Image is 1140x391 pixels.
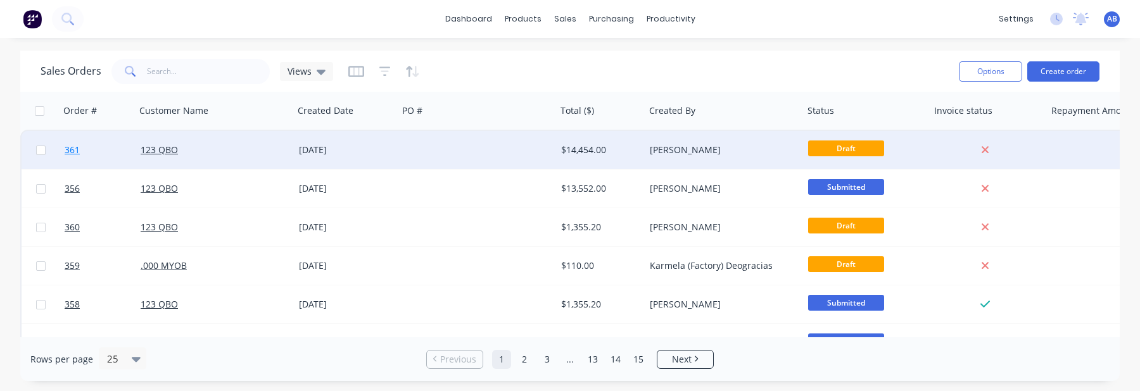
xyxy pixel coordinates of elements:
a: 360 [65,208,141,246]
div: [PERSON_NAME] [650,182,790,195]
div: $1,355.20 [561,337,636,349]
span: Submitted [808,179,884,195]
a: 361 [65,131,141,169]
div: [DATE] [299,221,393,233]
div: [DATE] [299,337,393,349]
div: Invoice status [934,104,992,117]
a: 123 QBO [141,298,178,310]
a: Page 14 [606,350,625,369]
div: Customer Name [139,104,208,117]
div: $110.00 [561,259,636,272]
div: $1,355.20 [561,221,636,233]
a: Page 13 [583,350,602,369]
a: .000 MYOB [141,259,187,271]
div: [PERSON_NAME] [650,337,790,349]
span: Draft [808,218,884,233]
span: 356 [65,182,80,195]
span: Next [672,353,692,366]
span: Previous [440,353,476,366]
div: [DATE] [299,298,393,311]
div: Order # [63,104,97,117]
div: [PERSON_NAME] [650,298,790,311]
div: settings [992,9,1040,28]
a: 357 [65,324,141,362]
a: 123 QBO [141,144,178,156]
a: Previous page [427,353,483,366]
button: Create order [1027,61,1099,82]
a: 123 QBO [141,182,178,194]
span: 360 [65,221,80,233]
input: Search... [147,59,270,84]
div: $14,454.00 [561,144,636,156]
a: 358 [65,285,141,323]
a: Page 2 [515,350,534,369]
div: productivity [640,9,702,28]
div: purchasing [583,9,640,28]
a: Page 3 [538,350,557,369]
h1: Sales Orders [41,65,101,77]
span: 357 [65,337,80,349]
div: Repayment Amount [1051,104,1136,117]
a: Page 15 [629,350,648,369]
a: dashboard [439,9,498,28]
span: 361 [65,144,80,156]
ul: Pagination [421,350,719,369]
div: [DATE] [299,182,393,195]
div: sales [548,9,583,28]
div: PO # [402,104,422,117]
div: Total ($) [560,104,594,117]
div: Created By [649,104,695,117]
a: 123 QBO [141,221,178,233]
div: Karmela (Factory) Deogracias [650,259,790,272]
a: 123 QBO [141,337,178,349]
a: Next page [657,353,713,366]
span: AB [1107,13,1117,25]
a: 359 [65,247,141,285]
span: 358 [65,298,80,311]
div: $13,552.00 [561,182,636,195]
div: Created Date [298,104,353,117]
div: Status [807,104,834,117]
a: Page 1 is your current page [492,350,511,369]
img: Factory [23,9,42,28]
span: Draft [808,256,884,272]
div: $1,355.20 [561,298,636,311]
button: Options [959,61,1022,82]
a: 356 [65,170,141,208]
div: [DATE] [299,259,393,272]
span: 359 [65,259,80,272]
div: [PERSON_NAME] [650,144,790,156]
span: Submitted [808,333,884,349]
span: Rows per page [30,353,93,366]
a: Jump forward [560,350,579,369]
div: [DATE] [299,144,393,156]
span: Views [288,65,312,78]
div: products [498,9,548,28]
span: Submitted [808,295,884,311]
div: [PERSON_NAME] [650,221,790,233]
span: Draft [808,140,884,156]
